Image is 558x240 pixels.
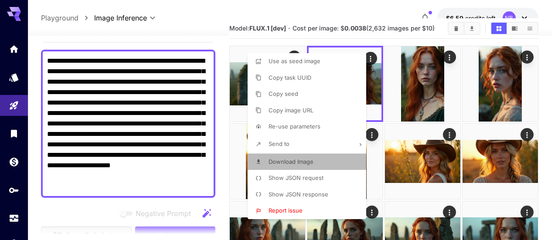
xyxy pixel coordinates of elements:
span: Send to [269,140,289,147]
span: Use as seed image [269,57,320,64]
span: Copy task UUID [269,74,311,81]
span: Report issue [269,207,303,214]
span: Show JSON response [269,191,328,198]
span: Copy seed [269,90,298,97]
span: Re-use parameters [269,123,320,130]
span: Download Image [269,158,313,165]
span: Copy image URL [269,107,313,114]
span: Show JSON request [269,174,323,181]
